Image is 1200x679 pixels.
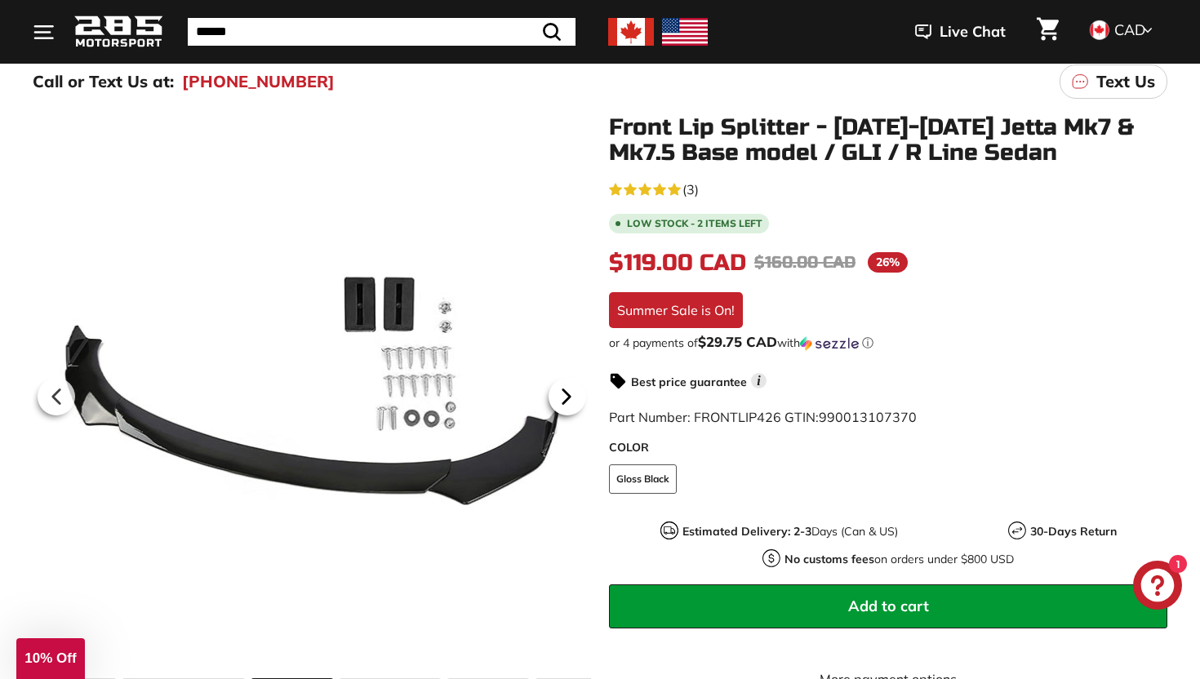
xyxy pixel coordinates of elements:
[609,439,1167,456] label: COLOR
[609,409,917,425] span: Part Number: FRONTLIP426 GTIN:
[754,252,856,273] span: $160.00 CAD
[698,333,777,350] span: $29.75 CAD
[1060,64,1167,99] a: Text Us
[16,638,85,679] div: 10% Off
[609,249,746,277] span: $119.00 CAD
[609,292,743,328] div: Summer Sale is On!
[800,336,859,351] img: Sezzle
[631,375,747,389] strong: Best price guarantee
[868,252,908,273] span: 26%
[1128,561,1187,614] inbox-online-store-chat: Shopify online store chat
[940,21,1006,42] span: Live Chat
[182,69,335,94] a: [PHONE_NUMBER]
[1030,524,1117,539] strong: 30-Days Return
[609,115,1167,166] h1: Front Lip Splitter - [DATE]-[DATE] Jetta Mk7 & Mk7.5 Base model / GLI / R Line Sedan
[1027,4,1069,60] a: Cart
[1114,20,1145,39] span: CAD
[24,650,76,666] span: 10% Off
[894,11,1027,52] button: Live Chat
[73,13,163,51] img: Logo_285_Motorsport_areodynamics_components
[1096,69,1155,94] p: Text Us
[784,551,1014,568] p: on orders under $800 USD
[819,409,917,425] span: 990013107370
[33,69,174,94] p: Call or Text Us at:
[682,523,898,540] p: Days (Can & US)
[188,18,576,46] input: Search
[609,178,1167,199] a: 5.0 rating (3 votes)
[609,335,1167,351] div: or 4 payments of$29.75 CADwithSezzle Click to learn more about Sezzle
[682,180,699,199] span: (3)
[627,219,762,229] span: Low stock - 2 items left
[751,373,767,388] span: i
[784,552,874,566] strong: No customs fees
[609,584,1167,628] button: Add to cart
[682,524,811,539] strong: Estimated Delivery: 2-3
[609,335,1167,351] div: or 4 payments of with
[848,597,929,615] span: Add to cart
